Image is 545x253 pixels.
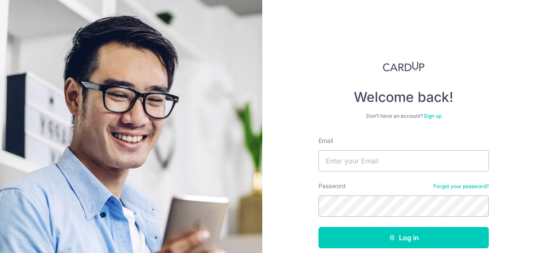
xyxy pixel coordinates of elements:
label: Email [318,137,333,145]
label: Password [318,182,346,190]
button: Log in [318,227,489,248]
h4: Welcome back! [318,89,489,106]
img: CardUp Logo [383,61,425,72]
a: Sign up [424,113,442,119]
div: Don’t have an account? [318,113,489,119]
input: Enter your Email [318,150,489,172]
a: Forgot your password? [433,183,489,190]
